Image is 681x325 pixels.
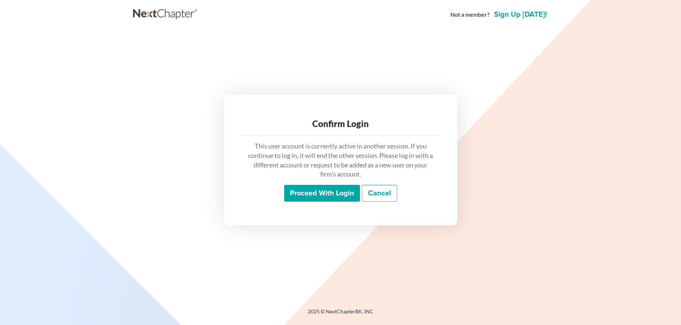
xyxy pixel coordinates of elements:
[284,185,360,202] input: Proceed with login
[247,142,434,179] p: This user account is currently active in another session. If you continue to log in, it will end ...
[450,11,490,19] strong: Not a member?
[247,118,434,130] div: Confirm Login
[493,11,548,18] a: Sign up [DATE]!
[362,185,397,202] a: Cancel
[133,308,548,321] div: 2025 © NextChapterBK, INC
